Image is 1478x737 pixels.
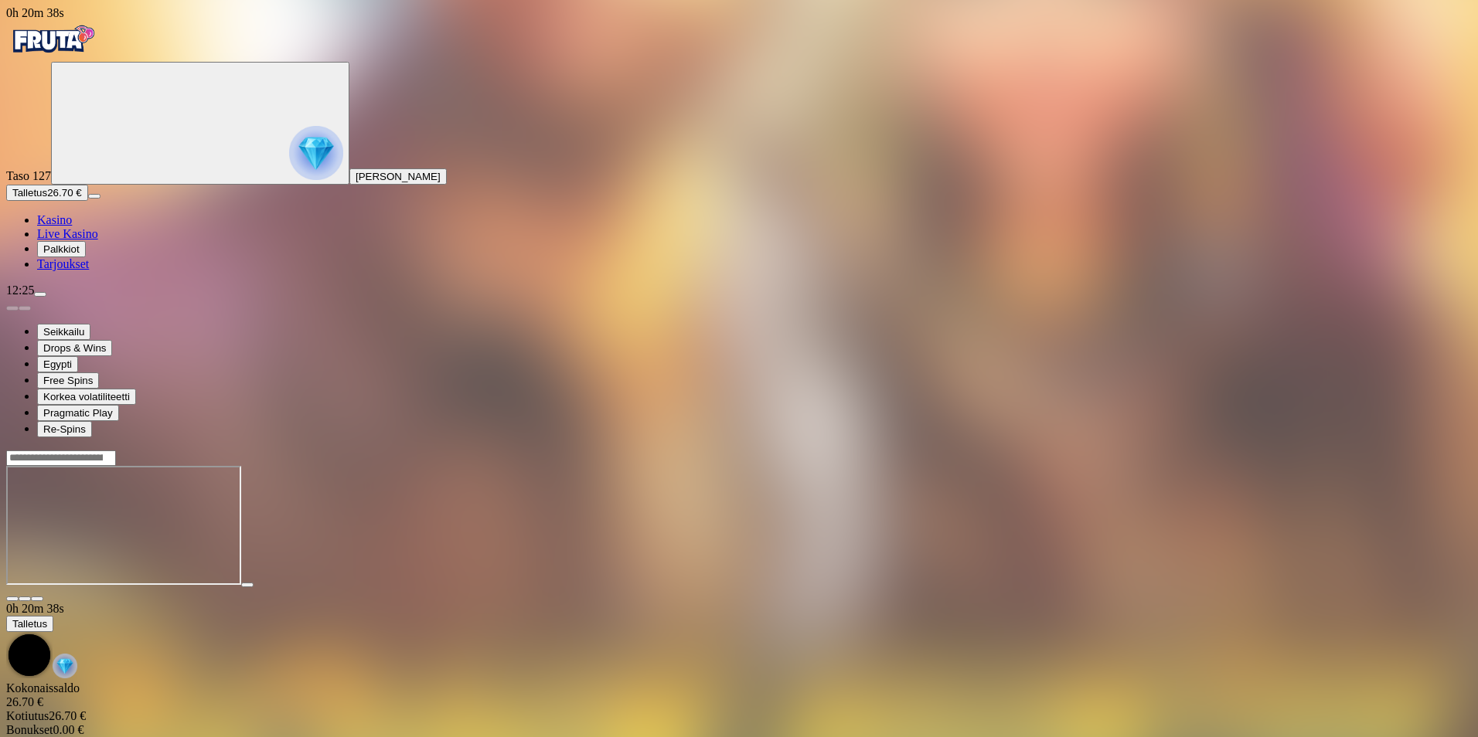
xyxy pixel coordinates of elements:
img: Fruta [6,20,99,59]
span: Talletus [12,618,47,630]
div: 0.00 € [6,723,1472,737]
span: Tarjoukset [37,257,89,270]
img: reward progress [289,126,343,180]
button: Seikkailu [37,324,90,340]
div: 26.70 € [6,695,1472,709]
span: Talletus [12,187,47,199]
span: Egypti [43,358,72,370]
a: Fruta [6,48,99,61]
button: reward progress [51,62,349,185]
button: Talletus [6,616,53,632]
span: Live Kasino [37,227,98,240]
span: Korkea volatiliteetti [43,391,130,402]
span: [PERSON_NAME] [356,171,441,182]
span: Free Spins [43,375,93,386]
button: reward iconPalkkiot [37,241,86,257]
button: prev slide [6,306,19,311]
span: Pragmatic Play [43,407,113,419]
button: [PERSON_NAME] [349,168,447,185]
button: Free Spins [37,372,99,389]
button: Egypti [37,356,78,372]
div: Game menu [6,602,1472,681]
button: menu [88,194,100,199]
button: Re-Spins [37,421,92,437]
span: Palkkiot [43,243,80,255]
button: chevron-down icon [19,596,31,601]
img: reward-icon [53,654,77,678]
a: diamond iconKasino [37,213,72,226]
input: Search [6,450,116,466]
span: 26.70 € [47,187,81,199]
nav: Primary [6,20,1472,271]
span: Taso 127 [6,169,51,182]
span: Bonukset [6,723,53,736]
button: Talletusplus icon26.70 € [6,185,88,201]
button: fullscreen icon [31,596,43,601]
span: Seikkailu [43,326,84,338]
span: user session time [6,6,64,19]
button: next slide [19,306,31,311]
iframe: John Hunter and the Tomb of the Scarab Queen [6,466,241,585]
span: Kasino [37,213,72,226]
span: Kotiutus [6,709,49,722]
button: close icon [6,596,19,601]
span: 12:25 [6,284,34,297]
button: Korkea volatiliteetti [37,389,136,405]
span: Re-Spins [43,423,86,435]
div: 26.70 € [6,709,1472,723]
button: menu [34,292,46,297]
a: gift-inverted iconTarjoukset [37,257,89,270]
button: play icon [241,582,254,587]
span: user session time [6,602,64,615]
a: poker-chip iconLive Kasino [37,227,98,240]
span: Drops & Wins [43,342,106,354]
button: Pragmatic Play [37,405,119,421]
button: Drops & Wins [37,340,112,356]
div: Kokonaissaldo [6,681,1472,709]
